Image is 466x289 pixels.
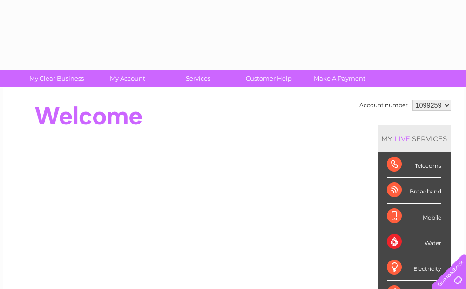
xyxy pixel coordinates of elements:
div: Water [387,229,441,255]
div: Broadband [387,178,441,203]
a: Make A Payment [301,70,378,87]
a: Services [160,70,236,87]
a: My Clear Business [18,70,95,87]
div: Telecoms [387,152,441,178]
a: My Account [89,70,166,87]
div: LIVE [392,134,412,143]
td: Account number [357,97,410,113]
div: Electricity [387,255,441,281]
div: MY SERVICES [378,125,451,152]
a: Customer Help [230,70,307,87]
div: Mobile [387,204,441,229]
